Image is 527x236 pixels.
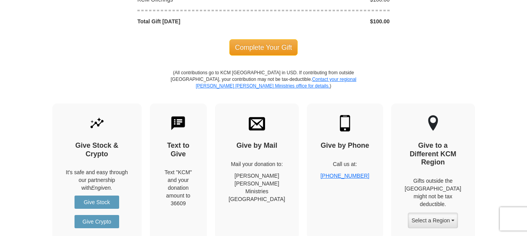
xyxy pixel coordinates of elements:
[321,173,369,179] a: [PHONE_NUMBER]
[405,142,461,167] h4: Give to a Different KCM Region
[337,115,353,131] img: mobile.svg
[75,196,119,209] a: Give Stock
[163,168,194,207] div: Text "KCM" and your donation amount to 36609
[408,213,458,228] button: Select a Region
[263,17,394,25] div: $100.00
[89,115,105,131] img: give-by-stock.svg
[428,115,439,131] img: other-region
[249,115,265,131] img: envelope.svg
[229,160,285,168] p: Mail your donation to:
[321,142,369,150] h4: Give by Phone
[91,185,112,191] i: Engiven.
[133,17,264,25] div: Total Gift [DATE]
[66,142,128,158] h4: Give Stock & Crypto
[66,168,128,192] p: It's safe and easy through our partnership with
[229,142,285,150] h4: Give by Mail
[163,142,194,158] h4: Text to Give
[75,215,119,228] a: Give Crypto
[229,172,285,203] p: [PERSON_NAME] [PERSON_NAME] Ministries [GEOGRAPHIC_DATA]
[405,177,461,208] p: Gifts outside the [GEOGRAPHIC_DATA] might not be tax deductible.
[170,70,357,103] p: (All contributions go to KCM [GEOGRAPHIC_DATA] in USD. If contributing from outside [GEOGRAPHIC_D...
[321,160,369,168] p: Call us at:
[170,115,186,131] img: text-to-give.svg
[229,39,298,56] span: Complete Your Gift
